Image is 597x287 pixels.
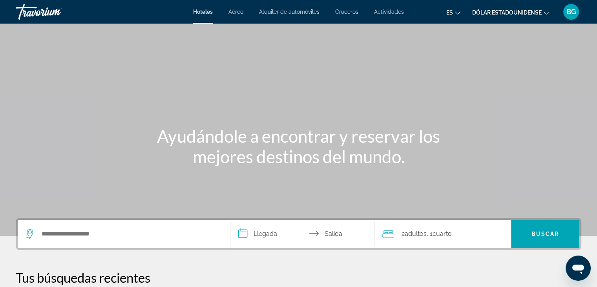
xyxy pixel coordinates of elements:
font: BG [566,7,576,16]
font: Ayudándole a encontrar y reservar los mejores destinos del mundo. [157,126,440,167]
font: Dólar estadounidense [472,9,542,16]
a: Travorium [16,2,94,22]
button: Cambiar moneda [472,7,549,18]
font: adultos [404,230,426,237]
a: Aéreo [228,9,243,15]
p: Tus búsquedas recientes [16,270,581,285]
button: Cambiar idioma [446,7,460,18]
a: Actividades [374,9,404,15]
font: 2 [401,230,404,237]
button: Seleccione la fecha de entrada y salida [230,220,375,248]
font: Buscar [531,231,559,237]
font: , 1 [426,230,432,237]
a: Hoteles [193,9,213,15]
a: Alquiler de automóviles [259,9,319,15]
input: Buscar destino de hotel [41,228,218,240]
font: es [446,9,453,16]
button: Buscar [511,220,579,248]
button: Viajeros: 2 adultos, 0 niños [374,220,511,248]
button: Menú de usuario [561,4,581,20]
div: Widget de búsqueda [18,220,579,248]
iframe: Botón para iniciar la ventana de mensajería [566,256,591,281]
a: Cruceros [335,9,358,15]
font: Cuarto [432,230,451,237]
